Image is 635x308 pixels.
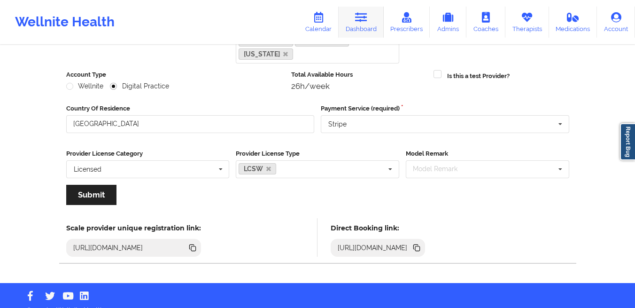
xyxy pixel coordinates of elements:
a: Report Bug [620,123,635,160]
a: Calendar [298,7,339,38]
div: Model Remark [410,164,471,174]
label: Payment Service (required) [321,104,569,113]
h5: Direct Booking link: [331,224,425,232]
label: Provider License Category [66,149,230,158]
label: Provider License Type [236,149,399,158]
div: [URL][DOMAIN_NAME] [334,243,411,253]
a: Account [597,7,635,38]
label: Digital Practice [110,82,169,90]
label: Is this a test Provider? [447,71,510,81]
h5: Scale provider unique registration link: [66,224,201,232]
a: Admins [430,7,466,38]
a: Prescribers [384,7,430,38]
button: Submit [66,185,116,205]
label: Model Remark [406,149,569,158]
a: Therapists [505,7,549,38]
div: Stripe [328,121,347,127]
div: Licensed [74,166,101,173]
div: 26h/week [291,81,427,91]
div: [URL][DOMAIN_NAME] [70,243,147,253]
a: LCSW [239,163,276,174]
label: Total Available Hours [291,70,427,79]
a: [US_STATE] [239,48,293,60]
a: Coaches [466,7,505,38]
label: Wellnite [66,82,104,90]
a: Medications [549,7,597,38]
label: Account Type [66,70,285,79]
label: Country Of Residence [66,104,315,113]
a: Dashboard [339,7,384,38]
